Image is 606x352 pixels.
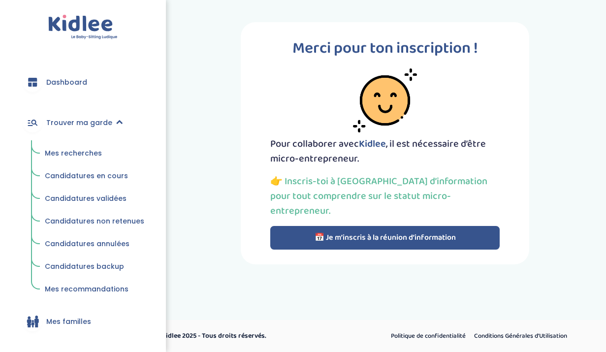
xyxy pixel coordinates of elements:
[38,167,151,186] a: Candidatures en cours
[45,239,129,249] span: Candidatures annulées
[359,136,386,152] span: Kidlee
[45,148,102,158] span: Mes recherches
[46,77,87,88] span: Dashboard
[15,64,151,100] a: Dashboard
[38,257,151,276] a: Candidatures backup
[45,171,128,181] span: Candidatures en cours
[45,284,128,294] span: Mes recommandations
[38,144,151,163] a: Mes recherches
[38,212,151,231] a: Candidatures non retenues
[156,331,345,341] p: © Kidlee 2025 - Tous droits réservés.
[353,68,417,132] img: smiley-face
[38,280,151,299] a: Mes recommandations
[15,304,151,339] a: Mes familles
[15,105,151,140] a: Trouver ma garde
[38,235,151,254] a: Candidatures annulées
[471,330,571,343] a: Conditions Générales d’Utilisation
[46,118,112,128] span: Trouver ma garde
[270,136,500,166] p: Pour collaborer avec , il est nécessaire d’être micro-entrepreneur.
[45,193,127,203] span: Candidatures validées
[38,190,151,208] a: Candidatures validées
[48,15,118,40] img: logo.svg
[45,216,144,226] span: Candidatures non retenues
[46,317,91,327] span: Mes familles
[270,174,500,218] p: 👉 Inscris-toi à [GEOGRAPHIC_DATA] d’information pour tout comprendre sur le statut micro-entrepre...
[270,226,500,250] button: 📅 Je m’inscris à la réunion d’information
[45,261,124,271] span: Candidatures backup
[270,37,500,61] p: Merci pour ton inscription !
[387,330,469,343] a: Politique de confidentialité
